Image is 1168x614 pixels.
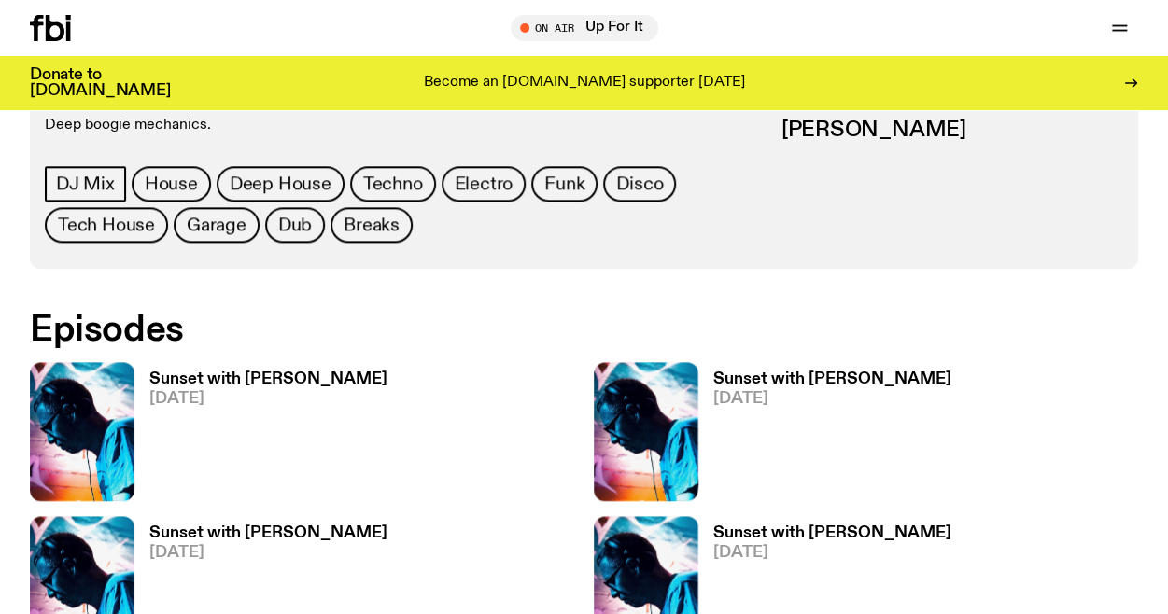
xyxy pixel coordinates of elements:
p: Deep boogie mechanics. [45,117,763,134]
a: Electro [442,166,527,202]
span: House [145,174,198,194]
a: Disco [603,166,676,202]
a: Dub [265,207,325,243]
span: Dub [278,215,312,235]
span: Electro [455,174,514,194]
h3: Donate to [DOMAIN_NAME] [30,67,171,99]
a: Sunset with [PERSON_NAME][DATE] [134,371,387,501]
a: Breaks [331,207,413,243]
h3: Sunset with [PERSON_NAME] [149,525,387,541]
span: DJ Mix [56,174,115,194]
a: DJ Mix [45,166,126,202]
p: Become an [DOMAIN_NAME] supporter [DATE] [424,75,745,91]
button: On AirUp For It [511,15,658,41]
h3: Sunset with [PERSON_NAME] [713,371,951,387]
a: Garage [174,207,260,243]
h2: Episodes [30,314,763,347]
span: Funk [544,174,584,194]
a: Deep House [217,166,345,202]
span: Disco [616,174,663,194]
a: House [132,166,211,202]
img: Simon Caldwell stands side on, looking downwards. He has headphones on. Behind him is a brightly ... [594,362,698,501]
a: Sunset with [PERSON_NAME][DATE] [698,371,951,501]
span: Tech House [58,215,155,235]
h3: Sunset with [PERSON_NAME] [713,525,951,541]
img: Simon Caldwell stands side on, looking downwards. He has headphones on. Behind him is a brightly ... [30,362,134,501]
h3: [PERSON_NAME] [781,120,1123,141]
span: [DATE] [149,391,387,407]
span: Breaks [344,215,400,235]
a: Funk [531,166,598,202]
h3: Sunset with [PERSON_NAME] [149,371,387,387]
a: Tech House [45,207,168,243]
a: Techno [350,166,436,202]
span: [DATE] [713,391,951,407]
span: [DATE] [149,545,387,561]
span: Garage [187,215,246,235]
span: Deep House [230,174,331,194]
span: [DATE] [713,545,951,561]
span: Techno [363,174,423,194]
